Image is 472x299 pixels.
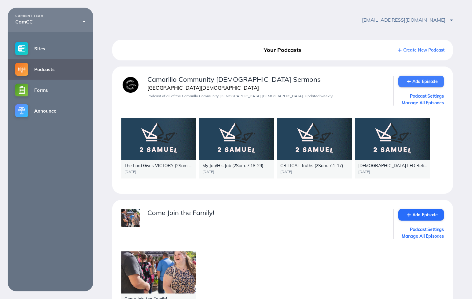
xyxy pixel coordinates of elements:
[8,100,93,121] a: Announce
[280,163,349,168] div: CRITICAL Truths (2Sam. 7:1-17)
[202,163,271,168] div: My Job/His Job (2Sam. 7:18-29)
[121,118,196,178] a: The Lord Gives VICTORY (2Sam 8:1-14)[DATE]
[398,47,444,53] a: Create New Podcast
[15,63,28,76] img: podcasts-small@2x.png
[15,14,86,18] div: CURRENT TEAM
[358,170,427,174] div: [DATE]
[121,209,140,227] img: image.jpg
[358,163,427,168] div: [DEMOGRAPHIC_DATA] LED Religion (2Sam. 6:1-23)
[277,118,352,178] a: CRITICAL Truths (2Sam. 7:1-17)[DATE]
[124,170,193,174] div: [DATE]
[8,59,93,80] a: Podcasts
[147,94,386,98] div: Podcast of all of the Camarillo Community [DEMOGRAPHIC_DATA] [DEMOGRAPHIC_DATA]. Updated weekly!
[15,104,28,117] img: announce-small@2x.png
[8,38,93,59] a: Sites
[15,19,86,24] div: CamCC
[124,163,193,168] div: The Lord Gives VICTORY (2Sam 8:1-14)
[121,76,140,94] img: ae083191-feec-4241-b36a-9b7d5950cbfa.png
[147,85,386,91] div: [GEOGRAPHIC_DATA][DEMOGRAPHIC_DATA]
[398,227,444,232] a: Podcast Settings
[398,209,444,221] a: Add Episode
[229,45,337,56] div: Your Podcasts
[202,170,271,174] div: [DATE]
[15,42,28,55] img: sites-small@2x.png
[355,118,430,178] a: [DEMOGRAPHIC_DATA] LED Religion (2Sam. 6:1-23)[DATE]
[280,170,349,174] div: [DATE]
[362,17,453,23] span: [EMAIL_ADDRESS][DOMAIN_NAME]
[199,118,274,178] a: My Job/His Job (2Sam. 7:18-29)[DATE]
[147,209,386,217] div: Come Join the Family!
[8,80,93,100] a: Forms
[398,76,444,87] a: Add Episode
[398,93,444,99] a: Podcast Settings
[147,76,386,83] div: Camarillo Community [DEMOGRAPHIC_DATA] Sermons
[15,84,28,96] img: forms-small@2x.png
[398,233,444,239] a: Manage All Episodes
[398,100,444,106] a: Manage All Episodes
